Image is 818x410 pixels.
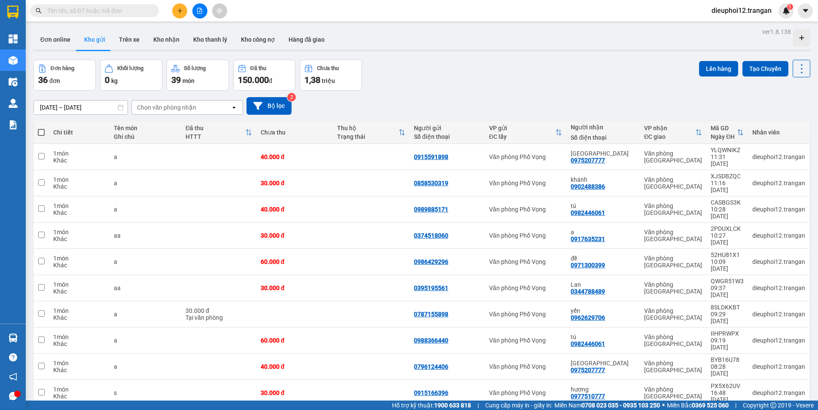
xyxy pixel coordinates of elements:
[53,255,105,262] div: 1 món
[711,251,744,258] div: 52HU81X1
[793,29,810,46] div: Tạo kho hàng mới
[711,258,744,272] div: 10:09 [DATE]
[742,61,788,76] button: Tạo Chuyến
[571,281,636,288] div: Lan
[434,402,471,409] strong: 1900 633 818
[489,258,563,265] div: Văn phòng Phố Vọng
[9,373,17,381] span: notification
[711,285,744,298] div: 09:37 [DATE]
[752,285,805,291] div: dieuphoi12.trangan
[9,56,18,65] img: warehouse-icon
[571,386,636,393] div: hương
[186,29,234,50] button: Kho thanh lý
[47,6,149,15] input: Tìm tên, số ĐT hoặc mã đơn
[414,337,448,344] div: 0988366440
[53,314,105,321] div: Khác
[49,77,60,84] span: đơn
[571,334,636,340] div: tú
[699,61,738,76] button: Lên hàng
[571,367,605,373] div: 0975207777
[185,307,252,314] div: 30.000 đ
[7,6,18,18] img: logo-vxr
[53,262,105,269] div: Khác
[787,4,793,10] sup: 1
[752,258,805,265] div: dieuphoi12.trangan
[770,402,776,408] span: copyright
[571,307,636,314] div: yến
[9,34,18,43] img: dashboard-icon
[414,206,448,213] div: 0989885171
[287,93,296,101] sup: 2
[250,65,266,71] div: Đã thu
[752,389,805,396] div: dieuphoi12.trangan
[9,120,18,129] img: solution-icon
[112,29,146,50] button: Trên xe
[261,337,329,344] div: 60.000 đ
[489,133,556,140] div: ĐC lấy
[644,307,702,321] div: Văn phòng [GEOGRAPHIC_DATA]
[33,29,77,50] button: Đơn online
[571,202,636,209] div: tú
[9,334,18,343] img: warehouse-icon
[9,392,17,400] span: message
[571,134,636,141] div: Số điện thoại
[282,29,331,50] button: Hàng đã giao
[640,121,706,144] th: Toggle SortBy
[571,360,636,367] div: thành đồng
[53,236,105,242] div: Khác
[414,389,448,396] div: 0915166396
[735,401,736,410] span: |
[571,183,605,190] div: 0902488386
[485,121,567,144] th: Toggle SortBy
[36,8,42,14] span: search
[571,255,636,262] div: đề
[146,29,186,50] button: Kho nhận
[711,304,744,311] div: 8SLDKKBT
[114,337,177,344] div: a
[711,356,744,363] div: BYB16U78
[489,389,563,396] div: Văn phòng Phố Vọng
[337,133,398,140] div: Trạng thái
[177,8,183,14] span: plus
[172,3,187,18] button: plus
[571,340,605,347] div: 0982446061
[114,389,177,396] div: s
[53,281,105,288] div: 1 món
[414,153,448,160] div: 0915591898
[752,180,805,187] div: dieuphoi12.trangan
[711,330,744,337] div: IIHPRWPX
[711,225,744,232] div: 2PDUXLCK
[392,401,471,410] span: Hỗ trợ kỹ thuật:
[300,60,362,91] button: Chưa thu1,38 triệu
[137,103,196,112] div: Chọn văn phòng nhận
[111,77,118,84] span: kg
[317,65,339,71] div: Chưa thu
[414,258,448,265] div: 0986429296
[711,199,744,206] div: CASBGS3K
[171,75,181,85] span: 39
[53,229,105,236] div: 1 món
[105,75,109,85] span: 0
[489,153,563,160] div: Văn phòng Phố Vọng
[667,401,729,410] span: Miền Bắc
[53,307,105,314] div: 1 món
[489,125,556,132] div: VP gửi
[489,180,563,187] div: Văn phòng Phố Vọng
[114,258,177,265] div: a
[114,153,177,160] div: a
[644,281,702,295] div: Văn phòng [GEOGRAPHIC_DATA]
[261,180,329,187] div: 30.000 đ
[114,363,177,370] div: a
[114,311,177,318] div: a
[489,232,563,239] div: Văn phòng Phố Vọng
[261,389,329,396] div: 30.000 đ
[705,5,778,16] span: dieuphoi12.trangan
[261,363,329,370] div: 40.000 đ
[9,353,17,361] span: question-circle
[802,7,809,15] span: caret-down
[711,382,744,389] div: PX5X62UV
[114,125,177,132] div: Tên món
[33,60,96,91] button: Đơn hàng36đơn
[333,121,410,144] th: Toggle SortBy
[246,97,292,115] button: Bộ lọc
